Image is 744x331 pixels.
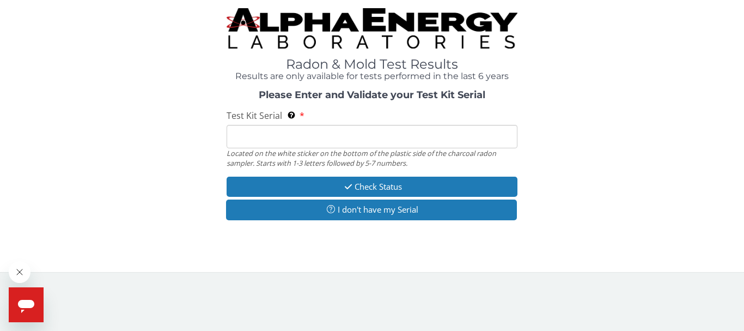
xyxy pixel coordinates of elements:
[9,261,31,283] iframe: Close message
[227,110,282,122] span: Test Kit Serial
[259,89,485,101] strong: Please Enter and Validate your Test Kit Serial
[227,57,517,71] h1: Radon & Mold Test Results
[226,200,517,220] button: I don't have my Serial
[227,177,517,197] button: Check Status
[227,148,517,168] div: Located on the white sticker on the bottom of the plastic side of the charcoal radon sampler. Sta...
[227,71,517,81] h4: Results are only available for tests performed in the last 6 years
[227,8,517,49] img: TightCrop.jpg
[7,8,24,16] span: Help
[9,287,44,322] iframe: Button to launch messaging window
